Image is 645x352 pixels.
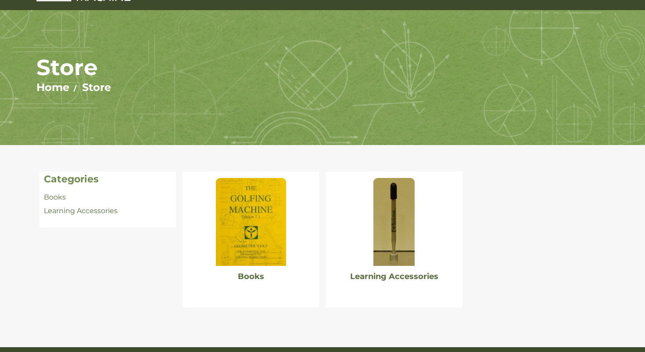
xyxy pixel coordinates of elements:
[36,81,69,94] a: Home
[44,174,172,185] h4: Categories
[44,207,118,215] a: Learning Accessories
[44,193,66,201] a: Books
[238,272,264,281] a: Books
[350,272,438,281] a: Learning Accessories
[36,54,609,81] h1: Store
[82,81,111,94] a: Store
